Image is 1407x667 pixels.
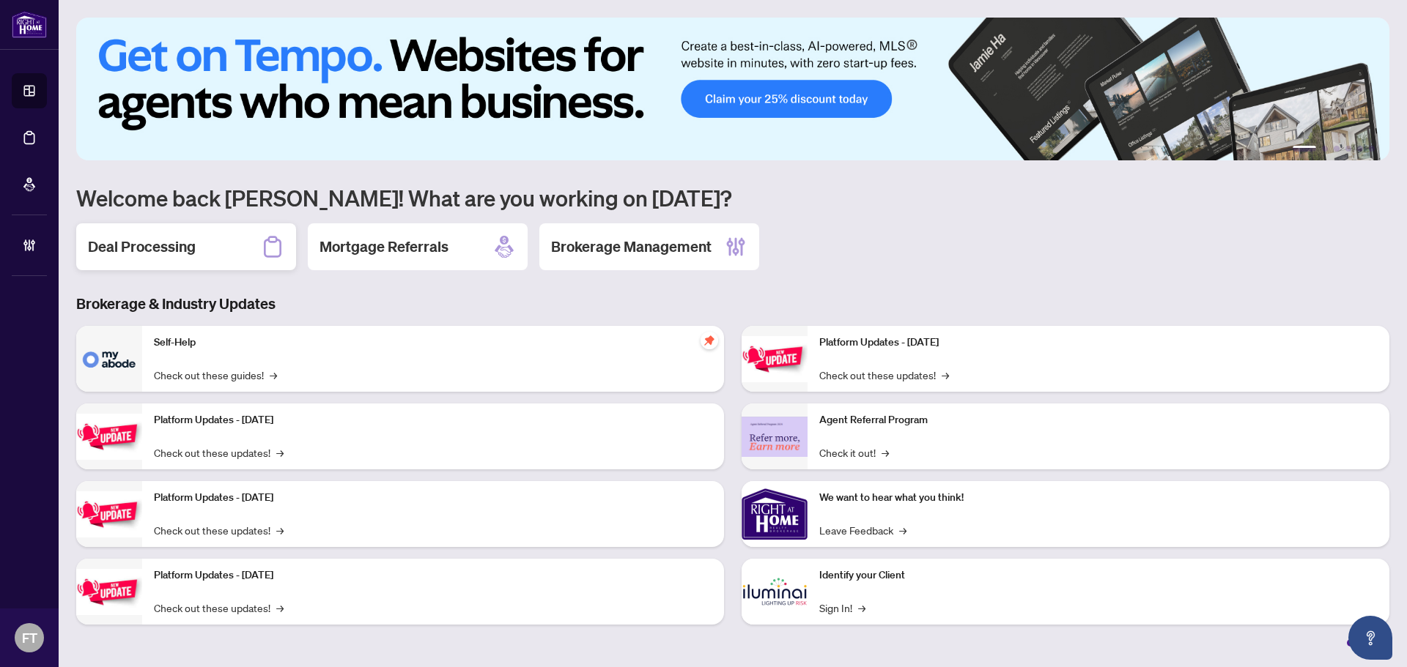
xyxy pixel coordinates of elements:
[819,567,1378,584] p: Identify your Client
[12,11,47,38] img: logo
[154,367,277,383] a: Check out these guides!→
[742,417,808,457] img: Agent Referral Program
[76,569,142,615] img: Platform Updates - July 8, 2025
[154,444,284,461] a: Check out these updates!→
[154,600,284,616] a: Check out these updates!→
[76,184,1389,212] h1: Welcome back [PERSON_NAME]! What are you working on [DATE]?
[76,491,142,537] img: Platform Updates - July 21, 2025
[858,600,865,616] span: →
[154,567,712,584] p: Platform Updates - [DATE]
[1369,146,1375,152] button: 6
[819,522,906,538] a: Leave Feedback→
[819,600,865,616] a: Sign In!→
[1357,146,1363,152] button: 5
[154,490,712,506] p: Platform Updates - [DATE]
[270,367,277,383] span: →
[320,236,448,257] h2: Mortgage Referrals
[154,412,712,428] p: Platform Updates - [DATE]
[742,336,808,382] img: Platform Updates - June 23, 2025
[742,481,808,547] img: We want to hear what you think!
[742,559,808,625] img: Identify your Client
[1348,616,1392,660] button: Open asap
[76,294,1389,314] h3: Brokerage & Industry Updates
[899,522,906,538] span: →
[819,367,949,383] a: Check out these updates!→
[276,600,284,616] span: →
[882,444,889,461] span: →
[942,367,949,383] span: →
[819,490,1378,506] p: We want to hear what you think!
[819,412,1378,428] p: Agent Referral Program
[1334,146,1340,152] button: 3
[154,335,712,351] p: Self-Help
[1322,146,1328,152] button: 2
[819,444,889,461] a: Check it out!→
[76,326,142,392] img: Self-Help
[551,236,712,257] h2: Brokerage Management
[1345,146,1351,152] button: 4
[76,18,1389,160] img: Slide 0
[701,332,718,349] span: pushpin
[154,522,284,538] a: Check out these updates!→
[276,522,284,538] span: →
[1293,146,1316,152] button: 1
[76,414,142,460] img: Platform Updates - September 16, 2025
[88,236,196,257] h2: Deal Processing
[22,627,37,648] span: FT
[819,335,1378,351] p: Platform Updates - [DATE]
[276,444,284,461] span: →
